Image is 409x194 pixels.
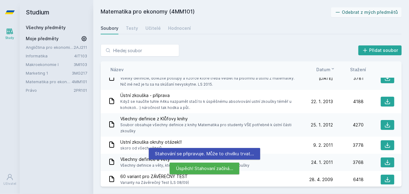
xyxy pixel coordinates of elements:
a: 2PR101 [74,88,87,93]
span: 22. 1. 2013 [311,99,333,105]
button: Datum [316,66,335,73]
span: 25. 1. 2012 [311,122,333,128]
span: Datum [316,66,330,73]
a: Uživatel [1,170,18,189]
div: Testy [126,25,138,31]
h2: Matematika pro ekonomy (4MM101) [101,7,331,17]
div: 4188 [333,99,364,105]
button: Stažení [350,66,366,73]
span: Všechny definice z Klůfovy knihy [120,116,300,122]
span: Všechny definice a věty, kterou jsou požadované u závěrečné zkoušky [120,162,249,169]
a: Hodnocení [168,22,191,34]
span: 9. 2. 2011 [313,142,333,148]
div: 3778 [333,142,364,148]
div: 4270 [333,122,364,128]
a: 4IT103 [74,53,87,58]
span: Ústní zkouška - příprava [120,92,300,99]
button: Odebrat z mých předmětů [331,7,402,17]
div: 6418 [333,177,364,183]
div: Uživatel [3,181,16,186]
div: Soubory [101,25,118,31]
a: 3MG217 [72,71,87,76]
a: Makroekonomie I [26,61,74,68]
div: 3781 [333,75,364,81]
span: Soubor obsahuje všechny definice z knihy Matematika pro studenty VŠE potřebné k ústní části zkoušky [120,122,300,134]
span: 24. 1. 2011 [311,159,333,165]
span: Varianty na Závěrečný Test (LS 08/09) [120,180,189,186]
a: 3MI103 [74,62,87,67]
span: Moje předměty [26,36,59,42]
span: Když se naučíte tuhle A4ku nazpamět stačí to k úspěšnému absolvování ustní zkoušky téměř u kohoko... [120,99,300,111]
a: Všechny předměty [26,25,66,30]
a: 4MM101 [72,79,87,84]
a: Právo [26,87,74,93]
button: Název [110,66,124,73]
div: Hodnocení [168,25,191,31]
a: Učitelé [145,22,161,34]
span: skoro od všech učitelů [120,145,182,151]
span: Všetky definície, dôležité postupy a vzorce ktoré treba vedieť na písomnú a ústnu z matematiky. N... [120,75,300,87]
span: 60 variant pro ZÁVĚREČNÝ TEST [120,173,189,180]
div: Stahování se připravuje. Může to chvilku trvat… [149,148,260,160]
a: Study [1,25,18,43]
span: Ustní zkouška okruhy otázek!! [120,139,182,145]
span: [DATE] [319,75,333,81]
a: Testy [126,22,138,34]
button: Přidat soubor [358,45,402,55]
div: Úspěch! Stahovaní začíná… [170,163,239,174]
a: Soubory [101,22,118,34]
a: Marketing 1 [26,70,72,76]
div: Study [6,36,14,40]
a: Informatika [26,53,74,59]
span: 28. 4. 2009 [309,177,333,183]
a: Angličtina pro ekonomická studia 1 (B2/C1) [26,44,74,50]
a: Matematika pro ekonomy [26,79,72,85]
a: 2AJ211 [74,45,87,50]
div: 3768 [333,159,364,165]
div: Učitelé [145,25,161,31]
input: Hledej soubor [101,44,179,56]
span: Všechny definice a věty [120,156,249,162]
